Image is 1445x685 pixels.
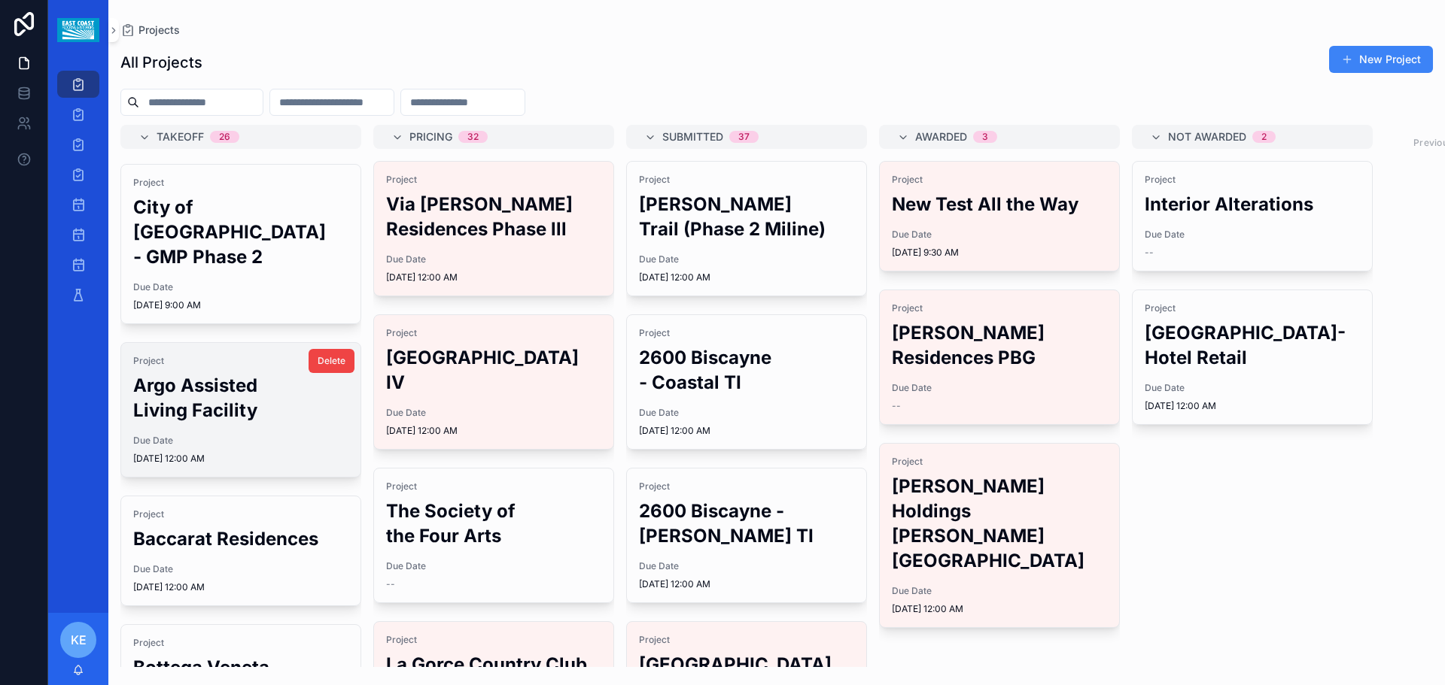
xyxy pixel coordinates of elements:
span: [DATE] 9:00 AM [133,299,348,311]
span: Project [892,456,1107,468]
span: [DATE] 12:00 AM [133,581,348,593]
a: Project2600 Biscayne - [PERSON_NAME] TIDue Date[DATE] 12:00 AM [626,468,867,603]
span: Project [386,480,601,493]
span: Pricing [409,129,452,144]
span: Due Date [1145,229,1360,241]
h2: Interior Alterations [1145,192,1360,217]
span: KE [71,631,87,649]
a: Project[PERSON_NAME] Trail (Phase 2 Miline)Due Date[DATE] 12:00 AM [626,161,867,296]
a: ProjectCity of [GEOGRAPHIC_DATA] - GMP Phase 2Due Date[DATE] 9:00 AM [120,164,361,324]
span: Project [133,177,348,189]
span: Due Date [133,435,348,447]
span: -- [1145,247,1154,259]
h2: [GEOGRAPHIC_DATA]- Hotel Retail [1145,320,1360,370]
h2: New Test All the Way [892,192,1107,217]
div: 26 [219,131,230,143]
span: Project [386,634,601,646]
img: App logo [57,18,99,42]
span: Project [133,355,348,367]
span: -- [386,578,395,590]
h2: [PERSON_NAME] Residences PBG [892,320,1107,370]
span: Projects [138,23,180,38]
span: Project [386,327,601,339]
span: Delete [318,355,345,367]
span: Project [892,302,1107,314]
span: [DATE] 12:00 AM [1145,400,1360,412]
h2: 2600 Biscayne - Coastal TI [639,345,854,395]
h2: La Gorce Country Club [386,652,601,677]
div: scrollable content [48,60,108,328]
a: Project[GEOGRAPHIC_DATA]- Hotel RetailDue Date[DATE] 12:00 AM [1132,289,1373,425]
span: Project [639,634,854,646]
a: ProjectThe Society of the Four ArtsDue Date-- [373,468,614,603]
span: Due Date [386,407,601,419]
span: Project [133,637,348,649]
h2: Baccarat Residences [133,526,348,551]
span: Not Awarded [1168,129,1246,144]
span: Due Date [892,382,1107,394]
span: [DATE] 9:30 AM [892,247,1107,259]
span: Project [639,480,854,493]
a: Project[PERSON_NAME] Residences PBGDue Date-- [879,289,1120,425]
h2: City of [GEOGRAPHIC_DATA] - GMP Phase 2 [133,195,348,269]
span: Awarded [915,129,967,144]
h2: [PERSON_NAME] Holdings [PERSON_NAME][GEOGRAPHIC_DATA] [892,474,1107,573]
span: [DATE] 12:00 AM [892,603,1107,615]
a: ProjectInterior AlterationsDue Date-- [1132,161,1373,271]
h2: [GEOGRAPHIC_DATA] [639,652,854,677]
span: Project [639,327,854,339]
div: 3 [982,131,988,143]
span: [DATE] 12:00 AM [386,425,601,437]
a: ProjectNew Test All the WayDue Date[DATE] 9:30 AM [879,161,1120,271]
a: Project[GEOGRAPHIC_DATA] IVDue Date[DATE] 12:00 AM [373,314,614,450]
span: [DATE] 12:00 AM [133,453,348,465]
span: [DATE] 12:00 AM [386,271,601,283]
span: [DATE] 12:00 AM [639,578,854,590]
span: Due Date [1145,382,1360,394]
button: Delete [309,349,354,373]
span: [DATE] 12:00 AM [639,271,854,283]
span: Project [133,508,348,520]
span: Due Date [386,253,601,265]
a: ProjectBaccarat ResidencesDue Date[DATE] 12:00 AM [120,496,361,606]
span: Due Date [133,563,348,575]
span: Due Date [639,407,854,419]
span: Due Date [386,560,601,572]
h2: Bottega Veneta [133,655,348,680]
span: Due Date [639,560,854,572]
a: Projects [120,23,180,38]
span: Takeoff [157,129,204,144]
h2: [GEOGRAPHIC_DATA] IV [386,345,601,395]
span: Due Date [639,253,854,265]
h2: Argo Assisted Living Facility [133,373,348,423]
h2: 2600 Biscayne - [PERSON_NAME] TI [639,499,854,548]
a: ProjectArgo Assisted Living FacilityDue Date[DATE] 12:00 AMDelete [120,342,361,477]
span: Project [1145,174,1360,186]
div: 2 [1261,131,1267,143]
a: Project[PERSON_NAME] Holdings [PERSON_NAME][GEOGRAPHIC_DATA]Due Date[DATE] 12:00 AM [879,443,1120,628]
a: ProjectVia [PERSON_NAME] Residences Phase lllDue Date[DATE] 12:00 AM [373,161,614,296]
span: Due Date [892,229,1107,241]
span: Project [892,174,1107,186]
span: Project [1145,302,1360,314]
span: Project [639,174,854,186]
button: New Project [1329,46,1433,73]
span: Project [386,174,601,186]
span: [DATE] 12:00 AM [639,425,854,437]
a: Project2600 Biscayne - Coastal TIDue Date[DATE] 12:00 AM [626,314,867,450]
div: 37 [738,131,750,143]
span: Submitted [662,129,723,144]
span: Due Date [133,281,348,293]
span: -- [892,400,901,412]
span: Due Date [892,585,1107,597]
h2: Via [PERSON_NAME] Residences Phase lll [386,192,601,241]
div: 32 [467,131,479,143]
h1: All Projects [120,52,202,73]
h2: The Society of the Four Arts [386,499,601,548]
h2: [PERSON_NAME] Trail (Phase 2 Miline) [639,192,854,241]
